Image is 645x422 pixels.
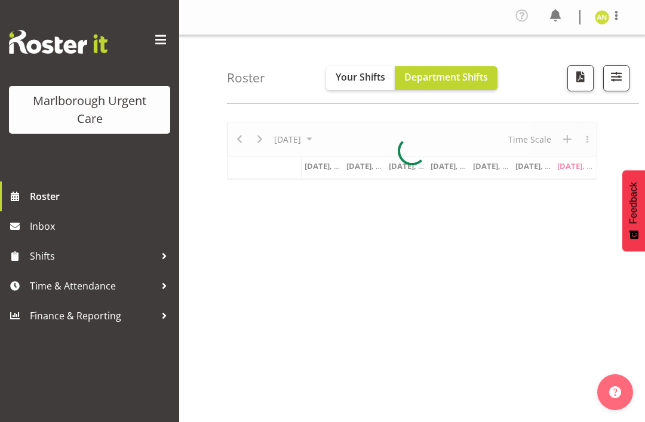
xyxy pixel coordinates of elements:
[9,30,107,54] img: Rosterit website logo
[30,187,173,205] span: Roster
[603,65,629,91] button: Filter Shifts
[21,92,158,128] div: Marlborough Urgent Care
[622,170,645,251] button: Feedback - Show survey
[609,386,621,398] img: help-xxl-2.png
[567,65,594,91] button: Download a PDF of the roster according to the set date range.
[227,71,265,85] h4: Roster
[30,247,155,265] span: Shifts
[30,217,173,235] span: Inbox
[595,10,609,24] img: alysia-newman-woods11835.jpg
[30,277,155,295] span: Time & Attendance
[336,70,385,84] span: Your Shifts
[326,66,395,90] button: Your Shifts
[395,66,497,90] button: Department Shifts
[30,307,155,325] span: Finance & Reporting
[628,182,639,224] span: Feedback
[404,70,488,84] span: Department Shifts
